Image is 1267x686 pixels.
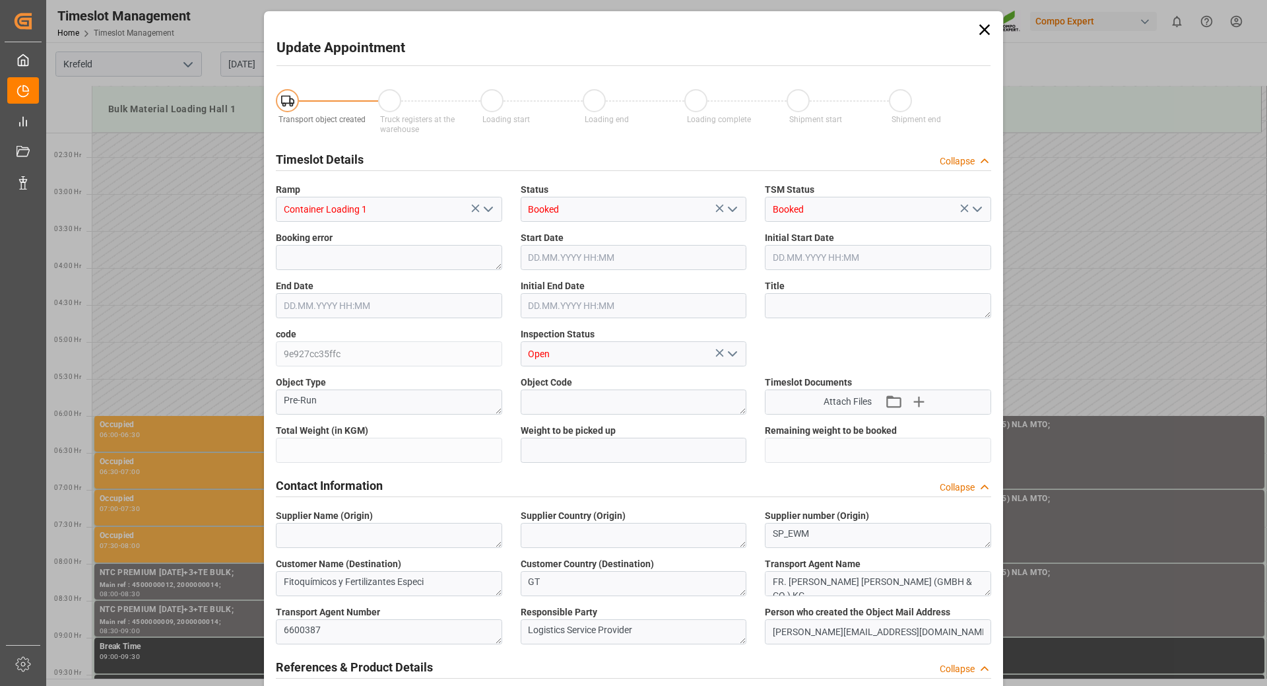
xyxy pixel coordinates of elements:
span: Responsible Party [521,605,597,619]
span: Supplier Name (Origin) [276,509,373,523]
span: Initial End Date [521,279,585,293]
span: Person who created the Object Mail Address [765,605,950,619]
button: open menu [722,199,742,220]
div: Collapse [940,154,975,168]
span: Supplier number (Origin) [765,509,869,523]
textarea: 6600387 [276,619,502,644]
span: Supplier Country (Origin) [521,509,626,523]
span: Inspection Status [521,327,595,341]
span: Timeslot Documents [765,376,852,390]
textarea: SP_EWM [765,523,991,548]
span: Shipment start [789,115,842,124]
span: Ramp [276,183,300,197]
span: Initial Start Date [765,231,834,245]
span: Weight to be picked up [521,424,616,438]
input: DD.MM.YYYY HH:MM [276,293,502,318]
span: End Date [276,279,313,293]
span: Loading complete [687,115,751,124]
input: Type to search/select [276,197,502,222]
span: Truck registers at the warehouse [380,115,455,134]
span: Total Weight (in KGM) [276,424,368,438]
h2: References & Product Details [276,658,433,676]
textarea: FR. [PERSON_NAME] [PERSON_NAME] (GMBH & CO.) KG [765,571,991,596]
h2: Update Appointment [276,38,405,59]
span: Loading end [585,115,629,124]
span: Customer Country (Destination) [521,557,654,571]
span: Loading start [482,115,530,124]
span: TSM Status [765,183,814,197]
input: Type to search/select [521,197,747,222]
button: open menu [966,199,986,220]
span: Attach Files [824,395,872,409]
input: DD.MM.YYYY HH:MM [765,245,991,270]
input: DD.MM.YYYY HH:MM [521,245,747,270]
textarea: GT [521,571,747,596]
span: Remaining weight to be booked [765,424,897,438]
h2: Timeslot Details [276,151,364,168]
span: Shipment end [892,115,941,124]
span: Start Date [521,231,564,245]
h2: Contact Information [276,477,383,495]
span: Booking error [276,231,333,245]
span: Object Code [521,376,572,390]
span: Status [521,183,548,197]
span: code [276,327,296,341]
span: Customer Name (Destination) [276,557,401,571]
span: Transport Agent Number [276,605,380,619]
span: Object Type [276,376,326,390]
input: DD.MM.YYYY HH:MM [521,293,747,318]
div: Collapse [940,662,975,676]
button: open menu [722,344,742,364]
textarea: Fitoquímicos y Fertilizantes Especi [276,571,502,596]
button: open menu [477,199,497,220]
textarea: Pre-Run [276,390,502,415]
span: Title [765,279,785,293]
span: Transport object created [278,115,366,124]
div: Collapse [940,481,975,495]
span: Transport Agent Name [765,557,861,571]
textarea: Logistics Service Provider [521,619,747,644]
